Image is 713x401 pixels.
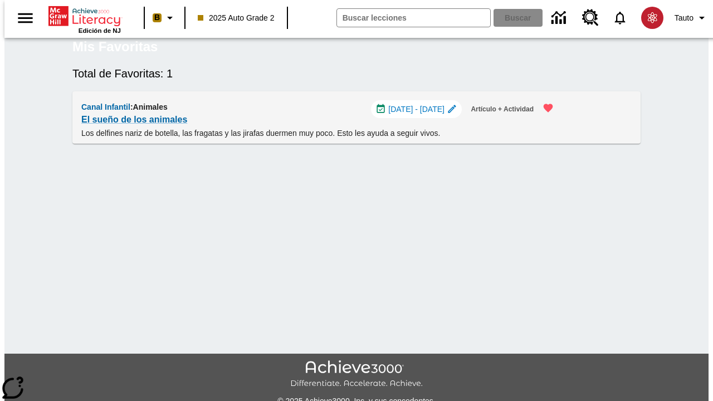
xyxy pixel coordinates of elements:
button: Remover de Favoritas [536,96,560,120]
p: Los delfines nariz de botella, las fragatas y las jirafas duermen muy poco. Esto les ayuda a segu... [81,128,560,139]
span: B [154,11,160,25]
a: Portada [48,5,121,27]
button: Artículo + Actividad [466,100,538,119]
h6: Total de Favoritas: 1 [72,65,641,82]
span: Canal Infantil [81,102,130,111]
span: Artículo + Actividad [471,104,534,115]
button: Abrir el menú lateral [9,2,42,35]
button: Escoja un nuevo avatar [634,3,670,32]
img: avatar image [641,7,663,29]
div: 25 sept - 25 sept Elegir fechas [371,100,462,118]
a: El sueño de los animales [81,112,187,128]
span: Edición de NJ [79,27,121,34]
a: Centro de información [545,3,575,33]
span: : Animales [130,102,168,111]
span: [DATE] - [DATE] [388,104,445,115]
a: Notificaciones [605,3,634,32]
button: Perfil/Configuración [670,8,713,28]
button: Boost El color de la clase es anaranjado claro. Cambiar el color de la clase. [148,8,181,28]
span: Tauto [675,12,694,24]
h5: Mis Favoritas [72,38,158,56]
span: 2025 Auto Grade 2 [198,12,275,24]
img: Achieve3000 Differentiate Accelerate Achieve [290,360,423,389]
input: Buscar campo [337,9,490,27]
div: Portada [48,4,121,34]
a: Centro de recursos, Se abrirá en una pestaña nueva. [575,3,605,33]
